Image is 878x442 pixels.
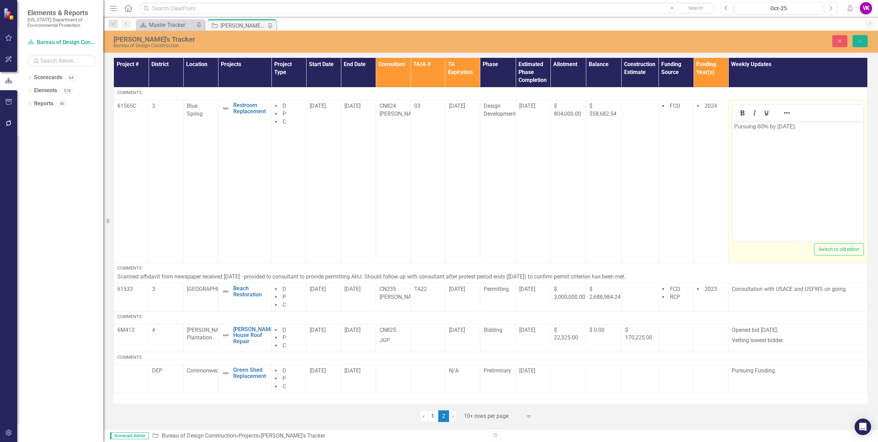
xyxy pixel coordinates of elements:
[814,243,864,255] button: Switch to old editor
[114,35,542,43] div: [PERSON_NAME]'s Tracker
[138,21,194,29] a: Master Tracker
[152,286,155,292] span: 3
[344,103,361,109] span: [DATE]
[28,9,96,17] span: Elements & Reports
[117,354,864,360] div: Comments
[282,342,286,349] span: C
[187,103,203,117] span: Blue Spring
[589,286,621,300] span: $ 2,688,984.24
[310,367,326,374] span: [DATE]
[61,88,74,94] div: 578
[484,103,516,117] span: Design Development
[344,367,361,374] span: [DATE]
[423,413,425,419] span: ‹
[222,287,230,296] img: Not Defined
[379,285,407,301] p: CN335 [PERSON_NAME]
[519,327,535,333] span: [DATE]
[554,327,578,341] span: $ 22,325.00
[233,367,268,379] a: Green Shed Replacement
[57,101,68,107] div: 46
[34,100,53,108] a: Reports
[152,367,162,374] span: DEP
[282,383,286,390] span: C
[688,5,703,11] span: Search
[732,367,864,375] p: Pursuing Funding.
[28,17,96,28] small: [US_STATE] Department of Environmental Protection
[282,103,286,109] span: D
[860,2,872,14] button: VK
[735,2,823,14] button: Oct-25
[625,327,652,341] span: $ 170,225.00
[187,286,239,292] span: [GEOGRAPHIC_DATA]
[519,367,535,374] span: [DATE]
[114,43,542,48] div: Bureau of Design Construction
[449,103,465,109] span: [DATE]
[152,103,155,109] span: 3
[221,21,266,30] div: [PERSON_NAME]'s Tracker
[233,326,275,345] a: [PERSON_NAME] House Roof Repair
[282,110,286,117] span: P
[66,75,77,81] div: 64
[679,3,713,13] button: Search
[589,327,604,333] span: $ 0.00
[855,419,871,435] div: Open Intercom Messenger
[28,39,96,46] a: Bureau of Design Construction
[117,265,864,271] div: Comments
[139,2,715,14] input: Search ClearPoint...
[427,410,438,422] a: 1
[117,285,145,293] p: 61533
[449,327,465,333] span: [DATE]
[554,103,581,117] span: $ 804,000.00
[282,302,286,308] span: C
[149,21,194,29] div: Master Tracker
[749,108,760,118] button: Italic
[282,327,286,333] span: D
[3,8,15,20] img: ClearPoint Strategy
[379,335,407,345] p: JGP
[414,285,442,293] p: TA22
[282,375,286,382] span: P
[310,286,326,292] span: [DATE]
[449,367,477,375] div: N/A
[117,314,864,320] div: Comments
[554,286,585,300] span: $ 3,000,000.00
[222,331,230,339] img: Not Defined
[781,108,793,118] button: Reveal or hide additional toolbar items
[310,327,326,333] span: [DATE]
[152,327,155,333] span: 4
[379,102,407,118] p: CN824 [PERSON_NAME]
[187,327,228,341] span: [PERSON_NAME] Plantation
[152,432,485,440] div: » »
[282,118,286,125] span: C
[222,369,230,377] img: Not Defined
[438,410,449,422] span: 2
[117,102,145,110] p: 61565C
[282,286,286,292] span: D
[705,286,717,292] span: 2023
[379,326,407,336] p: CN825
[737,108,748,118] button: Bold
[670,103,680,109] span: FCO
[732,335,864,345] p: Vetting lowest bidder.
[282,294,286,300] span: P
[519,103,535,109] span: [DATE]
[670,286,680,292] span: FCO
[261,432,325,439] div: [PERSON_NAME]'s Tracker
[162,432,236,439] a: Bureau of Design Construction
[34,74,62,82] a: Scorecards
[705,103,717,109] span: 2024
[222,104,230,113] img: Not Defined
[732,326,864,336] p: Opened bid [DATE].
[117,90,864,96] div: Comments
[414,102,442,110] p: 03
[187,367,225,374] span: Commonwealth
[484,286,509,292] span: Permitting
[449,286,465,292] span: [DATE]
[761,108,772,118] button: Underline
[28,55,96,67] input: Search Below...
[310,103,326,109] span: [DATE]
[732,121,863,241] iframe: Rich Text Area
[484,367,511,374] span: Preliminary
